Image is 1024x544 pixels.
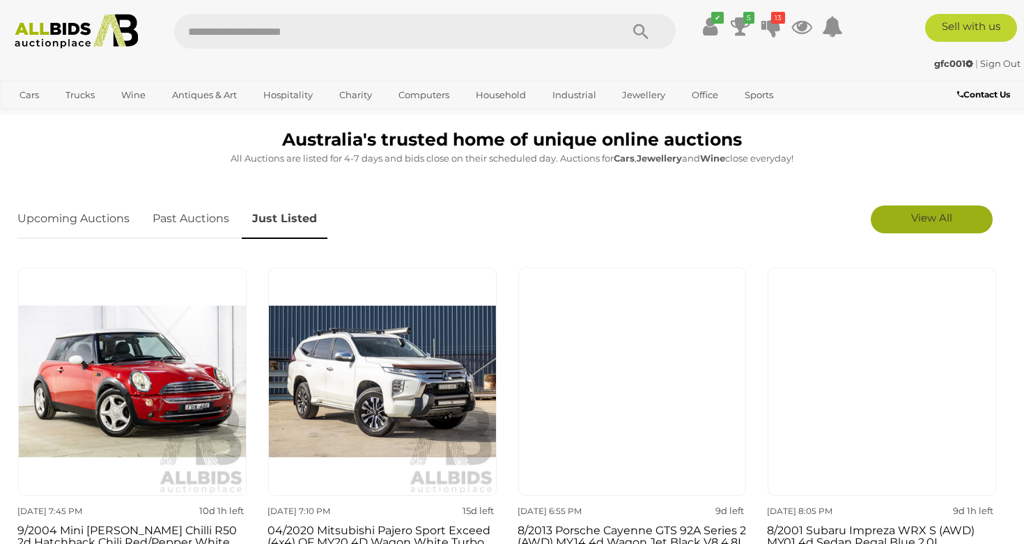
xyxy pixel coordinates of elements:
a: [GEOGRAPHIC_DATA] [10,107,127,130]
strong: 9d left [715,505,744,516]
strong: Jewellery [637,153,682,164]
div: [DATE] 7:10 PM [267,504,378,519]
strong: gfc001 [934,58,973,69]
a: Computers [389,84,458,107]
p: All Auctions are listed for 4-7 days and bids close on their scheduled day. Auctions for , and cl... [17,150,1007,166]
a: Household [467,84,535,107]
a: gfc001 [934,58,975,69]
a: Upcoming Auctions [17,199,140,240]
a: Sell with us [925,14,1017,42]
a: Wine [112,84,155,107]
img: 8/2001 Subaru Impreza WRX S (AWD) MY01 4d Sedan Regal Blue 2.0L [768,267,996,496]
a: Sign Out [980,58,1021,69]
i: 13 [771,12,785,24]
a: Industrial [543,84,605,107]
span: | [975,58,978,69]
a: 5 [730,14,751,39]
h1: Australia's trusted home of unique online auctions [17,130,1007,150]
img: 8/2013 Porsche Cayenne GTS 92A Series 2 (AWD) MY14 4d Wagon Jet Black V8 4.8L [518,267,747,496]
div: [DATE] 8:05 PM [767,504,877,519]
button: Search [606,14,676,49]
a: Antiques & Art [163,84,246,107]
b: Contact Us [957,89,1010,100]
a: Jewellery [613,84,674,107]
strong: 15d left [463,505,494,516]
strong: Wine [700,153,725,164]
img: 04/2020 Mitsubishi Pajero Sport Exceed (4x4) QF MY20 4D Wagon White Turbo Diesel 2.4L - 7 Seat [268,267,497,496]
a: Charity [330,84,381,107]
a: Hospitality [254,84,322,107]
a: Sports [736,84,782,107]
strong: 10d 1h left [199,505,244,516]
a: View All [871,205,993,233]
a: Past Auctions [142,199,240,240]
a: Office [683,84,727,107]
a: 13 [761,14,782,39]
strong: 9d 1h left [953,505,993,516]
a: ✔ [699,14,720,39]
span: View All [911,211,952,224]
strong: Cars [614,153,635,164]
img: Allbids.com.au [8,14,146,49]
div: [DATE] 6:55 PM [518,504,628,519]
a: Cars [10,84,48,107]
a: Contact Us [957,87,1014,102]
div: [DATE] 7:45 PM [17,504,127,519]
a: Just Listed [242,199,327,240]
i: 5 [743,12,754,24]
a: Trucks [56,84,104,107]
img: 9/2004 Mini Cooper Chilli R50 2d Hatchback Chili Red/Pepper White Roof 1.6L [18,267,247,496]
i: ✔ [711,12,724,24]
